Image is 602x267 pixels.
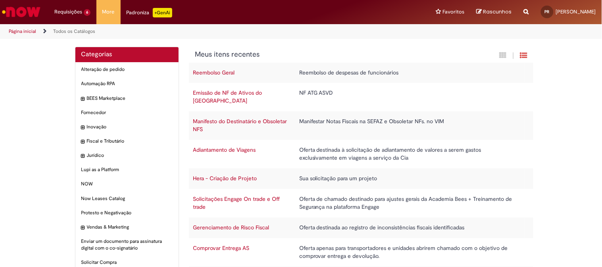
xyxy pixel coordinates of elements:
td: Reembolso de despesas de funcionários [295,63,525,83]
tr: Gerenciamento de Risco Fiscal Oferta destinada ao registro de inconsistências fiscais identificadas [189,217,533,238]
div: expandir categoria BEES Marketplace BEES Marketplace [75,91,179,106]
div: Now Leases Catalog [75,191,179,206]
span: Alteração de pedido [81,66,173,73]
td: Manifestar Notas Fiscais na SEFAZ e Obsoletar NFs. no VIM [295,111,525,140]
h1: {"description":"","title":"Meus itens recentes"} Categoria [195,51,441,59]
span: 6 [84,9,90,16]
td: Oferta destinada ao registro de inconsistências fiscais identificadas [295,217,525,238]
td: Oferta apenas para transportadores e unidades abrirem chamado com o objetivo de comprovar entrega... [295,238,525,267]
img: ServiceNow [1,4,42,20]
div: Automação RPA [75,76,179,91]
span: Fornecedor [81,109,173,116]
a: Hera - Criação de Projeto [193,175,257,182]
a: Emissão de NF de Ativos do [GEOGRAPHIC_DATA] [193,89,262,104]
a: Comprovar Entrega AS [193,244,249,252]
div: Alteração de pedido [75,62,179,77]
span: NOW [81,181,173,187]
i: expandir categoria Fiscal e Tributário [81,138,85,146]
span: Favoritos [443,8,465,16]
div: Fornecedor [75,105,179,120]
i: Exibição em cartão [500,51,507,59]
i: Exibição de grade [520,51,527,59]
span: BEES Marketplace [87,95,173,102]
span: Now Leases Catalog [81,195,173,202]
span: Protesto e Negativação [81,210,173,216]
div: Lupi as a Platform [75,162,179,177]
i: expandir categoria Vendas & Marketing [81,224,85,232]
span: Lupi as a Platform [81,166,173,173]
tr: Solicitações Engage On trade e Off trade Oferta de chamado destinado para ajustes gerais da Acade... [189,189,533,217]
td: Oferta destinada à solicitação de adiantamento de valores a serem gastos exclusivamente em viagen... [295,140,525,168]
div: expandir categoria Inovação Inovação [75,120,179,134]
ul: Trilhas de página [6,24,395,39]
p: +GenAi [153,8,172,17]
a: Todos os Catálogos [53,28,95,34]
tr: Hera - Criação de Projeto Sua solicitação para um projeto [189,168,533,189]
span: | [513,51,514,60]
span: Enviar um documento para assinatura digital com o co-signatário [81,238,173,252]
a: Manifesto do Destinatário e Obsoletar NFS [193,118,287,133]
div: expandir categoria Fiscal e Tributário Fiscal e Tributário [75,134,179,149]
h2: Categorias [81,51,173,58]
i: expandir categoria Jurídico [81,152,85,160]
tr: Manifesto do Destinatário e Obsoletar NFS Manifestar Notas Fiscais na SEFAZ e Obsoletar NFs. no VIM [189,111,533,140]
a: Solicitações Engage On trade e Off trade [193,195,280,210]
span: Automação RPA [81,80,173,87]
a: Gerenciamento de Risco Fiscal [193,224,269,231]
span: More [102,8,115,16]
span: Requisições [54,8,82,16]
span: Solicitar Compra [81,259,173,266]
a: Adiantamento de Viagens [193,146,256,153]
tr: Comprovar Entrega AS Oferta apenas para transportadores e unidades abrirem chamado com o objetivo... [189,238,533,267]
tr: Adiantamento de Viagens Oferta destinada à solicitação de adiantamento de valores a serem gastos ... [189,140,533,168]
div: NOW [75,177,179,191]
a: Reembolso Geral [193,69,235,76]
i: expandir categoria BEES Marketplace [81,95,85,103]
span: [PERSON_NAME] [556,8,596,15]
td: Oferta de chamado destinado para ajustes gerais da Academia Bees + Treinamento de Segurança na pl... [295,189,525,217]
span: Jurídico [87,152,173,159]
div: Enviar um documento para assinatura digital com o co-signatário [75,234,179,256]
span: PR [545,9,550,14]
tr: Emissão de NF de Ativos do [GEOGRAPHIC_DATA] NF ATG ASVD [189,83,533,111]
a: Rascunhos [477,8,512,16]
span: Fiscal e Tributário [87,138,173,145]
tr: Reembolso Geral Reembolso de despesas de funcionários [189,63,533,83]
span: Inovação [87,124,173,130]
i: expandir categoria Inovação [81,124,85,132]
div: expandir categoria Jurídico Jurídico [75,148,179,163]
div: expandir categoria Vendas & Marketing Vendas & Marketing [75,220,179,235]
a: Página inicial [9,28,36,34]
span: Rascunhos [483,8,512,15]
td: NF ATG ASVD [295,83,525,111]
div: Padroniza [127,8,172,17]
span: Vendas & Marketing [87,224,173,231]
td: Sua solicitação para um projeto [295,168,525,189]
div: Protesto e Negativação [75,206,179,220]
